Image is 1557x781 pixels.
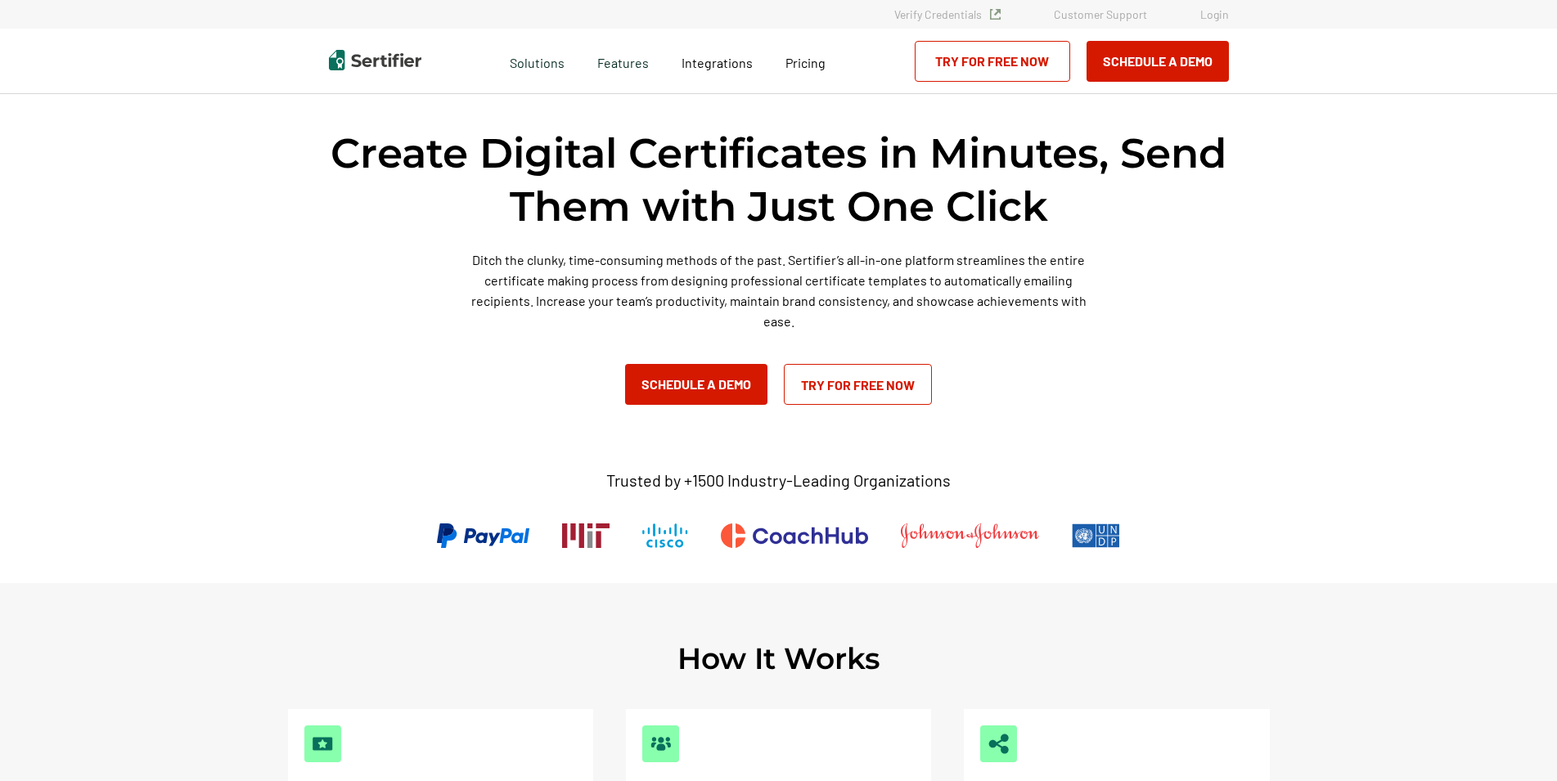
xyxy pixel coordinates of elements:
[313,734,333,754] img: Choose Template Image
[990,9,1001,20] img: Verified
[597,51,649,71] span: Features
[988,734,1009,754] img: Issue & Share Image
[329,50,421,70] img: Sertifier | Digital Credentialing Platform
[682,55,753,70] span: Integrations
[562,523,610,548] img: Massachusetts Institute of Technology
[510,51,565,71] span: Solutions
[606,470,951,491] p: Trusted by +1500 Industry-Leading Organizations
[894,7,1001,21] a: Verify Credentials
[721,523,868,548] img: CoachHub
[785,55,826,70] span: Pricing
[915,41,1070,82] a: Try for Free Now
[1072,523,1120,548] img: UNDP
[650,734,671,754] img: Add Recipients Image
[682,51,753,71] a: Integrations
[785,51,826,71] a: Pricing
[901,523,1038,548] img: Johnson & Johnson
[1054,7,1147,21] a: Customer Support
[437,523,529,548] img: PayPal
[329,127,1229,233] h1: Create Digital Certificates in Minutes, Send Them with Just One Click
[642,523,688,548] img: Cisco
[677,640,880,676] h2: How It Works
[784,364,932,405] a: Try for Free Now
[1200,7,1229,21] a: Login
[464,249,1094,331] p: Ditch the clunky, time-consuming methods of the past. Sertifier’s all-in-one platform streamlines...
